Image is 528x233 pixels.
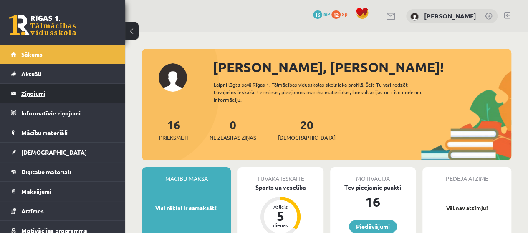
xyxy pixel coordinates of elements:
[210,117,256,142] a: 0Neizlasītās ziņas
[330,192,416,212] div: 16
[21,168,71,175] span: Digitālie materiāli
[11,182,115,201] a: Maksājumi
[331,10,341,19] span: 12
[159,133,188,142] span: Priekšmeti
[330,167,416,183] div: Motivācija
[21,182,115,201] legend: Maksājumi
[331,10,351,17] a: 12 xp
[268,204,293,209] div: Atlicis
[313,10,322,19] span: 16
[159,117,188,142] a: 16Priekšmeti
[213,57,511,77] div: [PERSON_NAME], [PERSON_NAME]!
[313,10,330,17] a: 16 mP
[21,50,43,58] span: Sākums
[342,10,347,17] span: xp
[21,84,115,103] legend: Ziņojumi
[422,167,511,183] div: Pēdējā atzīme
[410,13,419,21] img: Jānis Caucis
[11,45,115,64] a: Sākums
[237,167,323,183] div: Tuvākā ieskaite
[21,129,68,136] span: Mācību materiāli
[11,201,115,220] a: Atzīmes
[21,207,44,215] span: Atzīmes
[9,15,76,35] a: Rīgas 1. Tālmācības vidusskola
[323,10,330,17] span: mP
[424,12,476,20] a: [PERSON_NAME]
[142,167,231,183] div: Mācību maksa
[330,183,416,192] div: Tev pieejamie punkti
[146,204,227,212] p: Visi rēķini ir samaksāti!
[11,143,115,162] a: [DEMOGRAPHIC_DATA]
[237,183,323,192] div: Sports un veselība
[349,220,397,233] a: Piedāvājumi
[11,123,115,142] a: Mācību materiāli
[11,64,115,83] a: Aktuāli
[21,70,41,78] span: Aktuāli
[268,209,293,223] div: 5
[278,133,336,142] span: [DEMOGRAPHIC_DATA]
[11,162,115,181] a: Digitālie materiāli
[214,81,435,103] div: Laipni lūgts savā Rīgas 1. Tālmācības vidusskolas skolnieka profilā. Šeit Tu vari redzēt tuvojošo...
[21,103,115,123] legend: Informatīvie ziņojumi
[21,148,87,156] span: [DEMOGRAPHIC_DATA]
[11,84,115,103] a: Ziņojumi
[427,204,507,212] p: Vēl nav atzīmju!
[278,117,336,142] a: 20[DEMOGRAPHIC_DATA]
[210,133,256,142] span: Neizlasītās ziņas
[268,223,293,228] div: dienas
[11,103,115,123] a: Informatīvie ziņojumi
